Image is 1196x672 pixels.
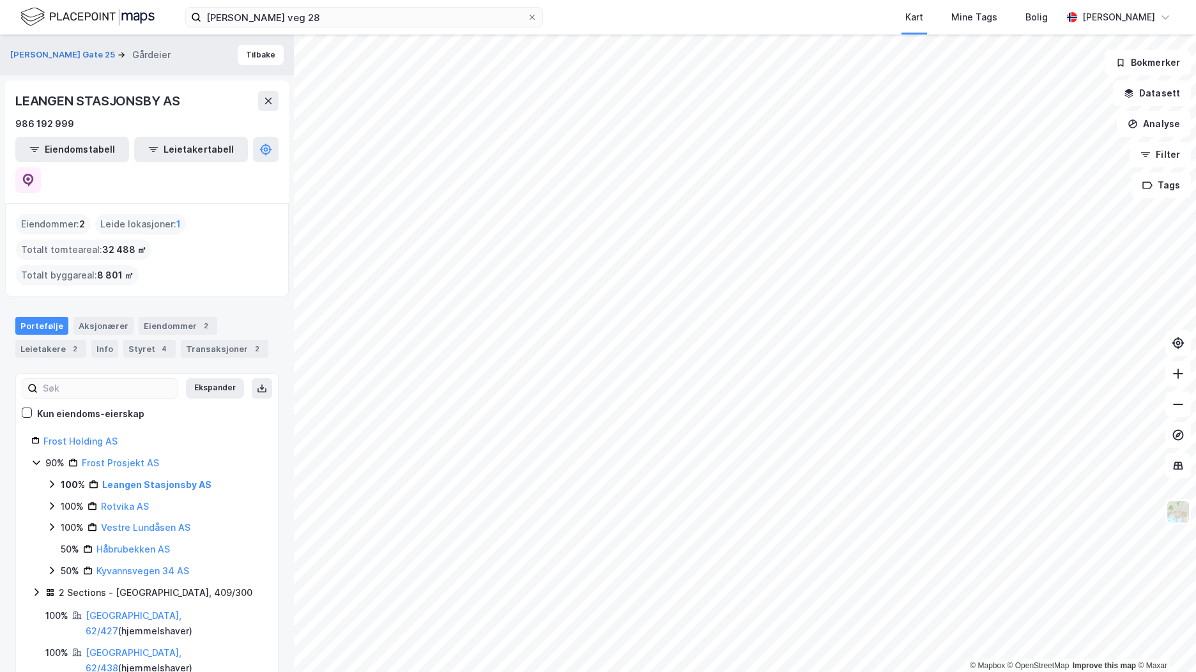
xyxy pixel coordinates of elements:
div: Gårdeier [132,47,171,63]
div: 2 [250,342,263,355]
a: OpenStreetMap [1008,661,1069,670]
div: Eiendommer : [16,214,90,234]
a: [GEOGRAPHIC_DATA], 62/427 [86,610,181,636]
a: Mapbox [970,661,1005,670]
div: Leietakere [15,340,86,358]
div: Totalt tomteareal : [16,240,151,260]
div: 100% [45,608,68,623]
div: Eiendommer [139,317,217,335]
input: Søk på adresse, matrikkel, gårdeiere, leietakere eller personer [201,8,527,27]
a: Improve this map [1073,661,1136,670]
img: logo.f888ab2527a4732fd821a326f86c7f29.svg [20,6,155,28]
a: Leangen Stasjonsby AS [102,479,211,490]
div: 986 192 999 [15,116,74,132]
img: Z [1166,500,1190,524]
button: Tilbake [238,45,284,65]
button: Leietakertabell [134,137,248,162]
div: 2 Sections - [GEOGRAPHIC_DATA], 409/300 [59,585,252,600]
input: Søk [38,379,178,398]
div: 2 [199,319,212,332]
a: Frost Prosjekt AS [82,457,159,468]
div: Mine Tags [951,10,997,25]
span: 1 [176,217,181,232]
button: Filter [1130,142,1191,167]
div: Styret [123,340,176,358]
div: Info [91,340,118,358]
div: 50% [61,542,79,557]
span: 2 [79,217,85,232]
div: Kart [905,10,923,25]
div: Bolig [1025,10,1048,25]
a: Rotvika AS [101,501,149,512]
button: [PERSON_NAME] Gate 25 [10,49,118,61]
button: Eiendomstabell [15,137,129,162]
button: Tags [1131,172,1191,198]
span: 32 488 ㎡ [102,242,146,257]
div: ( hjemmelshaver ) [86,608,263,639]
button: Datasett [1113,80,1191,106]
div: Leide lokasjoner : [95,214,186,234]
a: Vestre Lundåsen AS [101,522,190,533]
div: 100% [61,477,85,493]
div: LEANGEN STASJONSBY AS [15,91,183,111]
a: Kyvannsvegen 34 AS [96,565,189,576]
span: 8 801 ㎡ [97,268,134,283]
a: Håbrubekken AS [96,544,170,554]
div: 4 [158,342,171,355]
button: Bokmerker [1105,50,1191,75]
button: Ekspander [186,378,244,399]
div: 90% [45,455,65,471]
div: Totalt byggareal : [16,265,139,286]
div: 2 [68,342,81,355]
iframe: Chat Widget [1132,611,1196,672]
button: Analyse [1117,111,1191,137]
a: Frost Holding AS [43,436,118,447]
div: 100% [61,520,84,535]
div: 100% [61,499,84,514]
div: 100% [45,645,68,661]
div: Aksjonærer [73,317,134,335]
div: Kun eiendoms-eierskap [37,406,144,422]
div: Transaksjoner [181,340,268,358]
div: [PERSON_NAME] [1082,10,1155,25]
div: Kontrollprogram for chat [1132,611,1196,672]
div: Portefølje [15,317,68,335]
div: 50% [61,563,79,579]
